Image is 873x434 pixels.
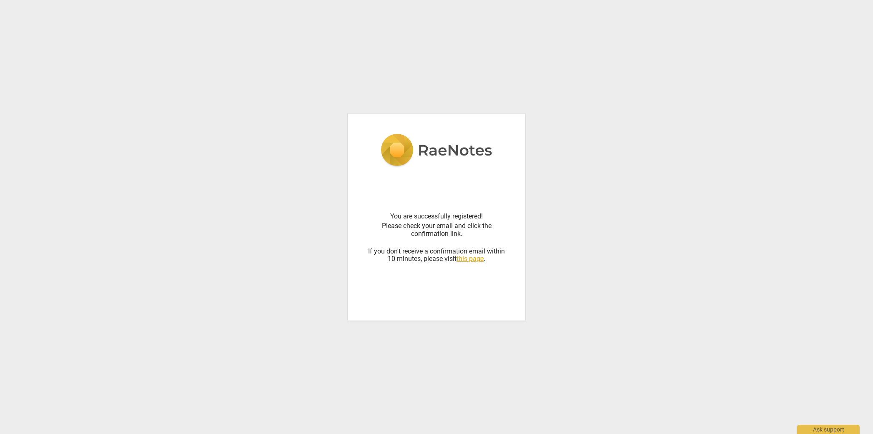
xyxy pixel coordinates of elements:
[457,255,484,263] a: this page
[797,425,860,434] div: Ask support
[368,222,505,238] div: Please check your email and click the confirmation link.
[368,213,505,220] div: You are successfully registered!
[368,240,505,263] div: If you don't receive a confirmation email within 10 minutes, please visit .
[381,134,492,168] img: 5ac2273c67554f335776073100b6d88f.svg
